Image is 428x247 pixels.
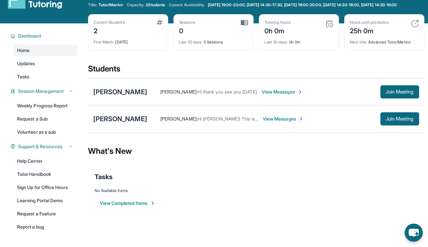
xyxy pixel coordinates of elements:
[94,40,115,44] span: First Match :
[179,20,195,25] div: Sessions
[264,36,333,45] div: 0h 0m
[207,2,398,8] a: [DATE] 19:00-20:00, [DATE] 14:30-17:30, [DATE] 19:00-20:00, [DATE] 14:30-18:00, [DATE] 14:30-16:00
[93,87,147,96] div: [PERSON_NAME]
[94,36,163,45] div: [DATE]
[241,20,248,26] img: card
[386,90,414,94] span: Join Meeting
[405,224,423,242] button: chat-button
[350,25,389,36] div: 25h 0m
[350,40,368,44] span: Next title :
[179,25,195,36] div: 0
[264,25,291,36] div: 0h 0m
[146,2,165,8] span: 2 Students
[13,168,78,180] a: Tutor Handbook
[13,44,78,56] a: Home
[13,100,78,112] a: Weekly Progress Report
[13,181,78,193] a: Sign Up for Office Hours
[264,40,288,44] span: Last 30 days :
[94,20,125,25] div: Current Students
[197,89,258,95] span: Hi thank you see you [DATE].
[127,2,145,8] span: Capacity:
[93,114,147,123] div: [PERSON_NAME]
[13,58,78,69] a: Updates
[13,126,78,138] a: Volunteer as a sub
[326,20,333,28] img: card
[17,47,30,54] span: Home
[88,137,424,166] div: What's New
[380,112,419,125] button: Join Meeting
[350,20,389,25] div: Hours until promotion
[411,20,419,28] img: card
[262,89,303,95] span: View Messages
[18,88,64,95] span: Session Management
[169,2,205,8] span: Current Availability:
[17,73,29,80] span: Tasks
[88,2,97,8] span: Title:
[299,116,304,122] img: Chevron-Right
[15,143,74,150] button: Support & Resources
[100,200,155,206] button: View Completed Items
[13,208,78,220] a: Request a Feature
[18,143,62,150] span: Support & Resources
[13,221,78,233] a: Report a bug
[350,36,419,45] div: Advanced Tutor/Mentor
[179,40,203,44] span: Last 30 days :
[13,195,78,206] a: Learning Portal Demo
[13,113,78,125] a: Request a Sub
[298,89,303,95] img: Chevron-Right
[95,172,113,181] span: Tasks
[95,188,418,193] div: No Available Items
[380,85,419,98] button: Join Meeting
[160,116,197,122] span: [PERSON_NAME] :
[208,2,397,8] span: [DATE] 19:00-20:00, [DATE] 14:30-17:30, [DATE] 19:00-20:00, [DATE] 14:30-18:00, [DATE] 14:30-16:00
[179,36,248,45] div: 0 Sessions
[13,155,78,167] a: Help Center
[17,60,35,67] span: Updates
[386,117,414,121] span: Join Meeting
[157,20,163,25] img: card
[99,2,123,8] span: Tutor/Mentor
[94,25,125,36] div: 2
[263,116,304,122] span: View Messages
[88,64,424,78] div: Students
[15,33,74,39] button: Dashboard
[160,89,197,95] span: [PERSON_NAME] :
[18,33,41,39] span: Dashboard
[15,88,74,95] button: Session Management
[13,71,78,83] a: Tasks
[264,20,291,25] div: Tutoring hours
